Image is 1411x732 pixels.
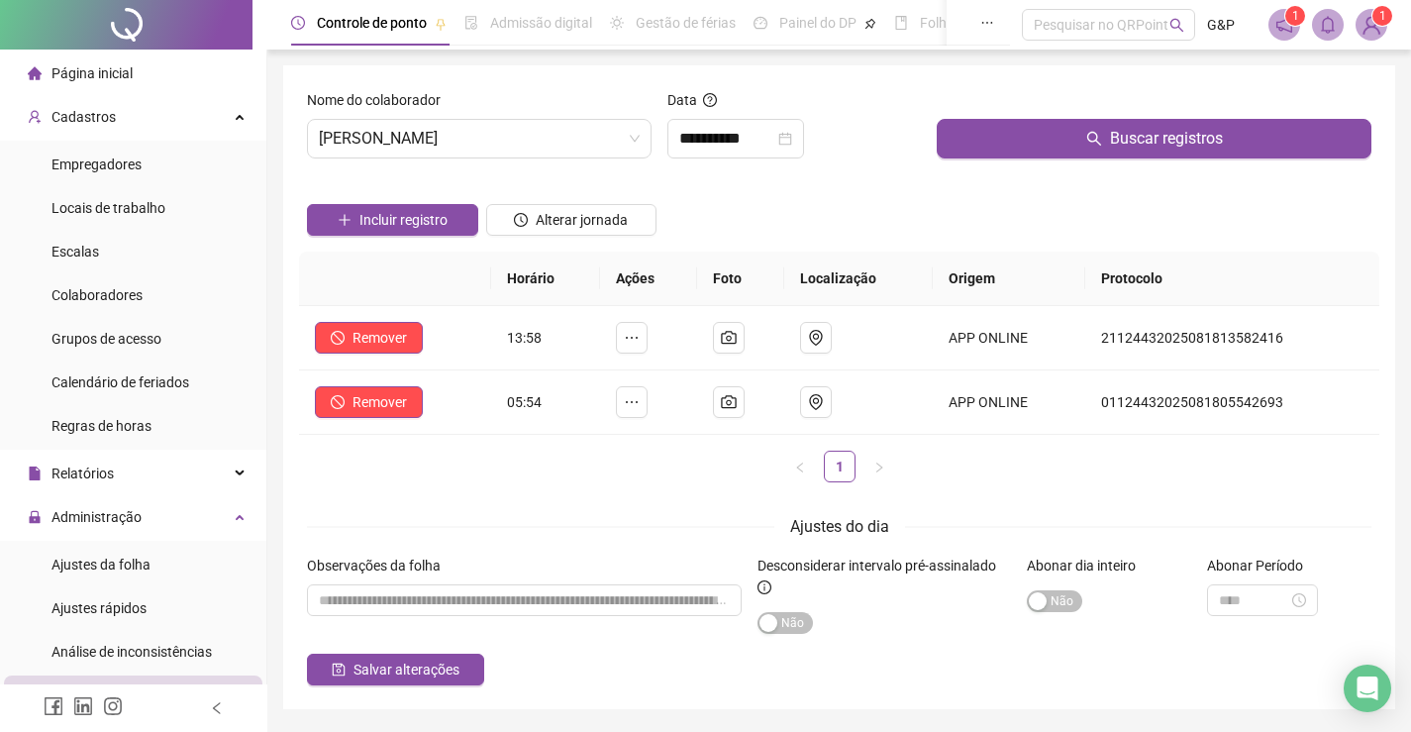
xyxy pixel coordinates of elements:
th: Localização [784,252,933,306]
label: Abonar dia inteiro [1027,555,1149,576]
span: Ajustes da folha [51,557,151,573]
span: ellipsis [624,330,640,346]
sup: 1 [1285,6,1305,26]
button: Buscar registros [937,119,1371,158]
span: book [894,16,908,30]
td: APP ONLINE [933,370,1085,435]
td: 01124432025081805542693 [1085,370,1379,435]
span: 05:54 [507,394,542,410]
span: Ajustes do dia [790,517,889,536]
span: left [210,701,224,715]
th: Ações [600,252,697,306]
span: pushpin [864,18,876,30]
td: 21124432025081813582416 [1085,306,1379,370]
span: 1 [1379,9,1386,23]
span: camera [721,394,737,410]
th: Origem [933,252,1085,306]
span: file [28,467,42,480]
span: 13:58 [507,330,542,346]
span: camera [721,330,737,346]
span: Locais de trabalho [51,200,165,216]
span: dashboard [754,16,767,30]
span: Gestão de férias [636,15,736,31]
span: notification [1275,16,1293,34]
span: Regras de horas [51,418,151,434]
button: Remover [315,322,423,354]
span: Remover [353,327,407,349]
span: stop [331,331,345,345]
span: Empregadores [51,157,142,172]
span: clock-circle [514,213,528,227]
span: pushpin [435,18,447,30]
span: environment [808,394,824,410]
span: search [1086,131,1102,147]
span: facebook [44,696,63,716]
span: Remover [353,391,407,413]
span: Buscar registros [1110,127,1223,151]
span: stop [331,395,345,409]
span: Admissão digital [490,15,592,31]
span: home [28,66,42,80]
label: Observações da folha [307,555,454,576]
span: clock-circle [291,16,305,30]
button: right [863,451,895,482]
span: Administração [51,509,142,525]
button: Incluir registro [307,204,478,236]
a: Alterar jornada [486,214,657,230]
span: Grupos de acesso [51,331,161,347]
span: Página inicial [51,65,133,81]
span: Colaboradores [51,287,143,303]
span: G&P [1207,14,1235,36]
img: 40480 [1357,10,1386,40]
th: Protocolo [1085,252,1379,306]
span: bell [1319,16,1337,34]
span: Ajustes rápidos [51,600,147,616]
span: Cadastros [51,109,116,125]
span: Painel do DP [779,15,857,31]
span: Salvar alterações [353,659,459,680]
span: search [1169,18,1184,33]
span: ellipsis [980,16,994,30]
span: Análise de inconsistências [51,644,212,660]
span: save [332,663,346,677]
span: info-circle [757,580,771,594]
span: environment [808,330,824,346]
span: left [794,462,806,473]
th: Horário [491,252,600,306]
button: left [784,451,816,482]
label: Abonar Período [1207,555,1316,576]
span: ellipsis [624,394,640,410]
span: Relatórios [51,466,114,481]
span: Data [667,92,697,108]
span: Folha de pagamento [920,15,1047,31]
span: Desconsiderar intervalo pré-assinalado [757,558,996,574]
span: ANDREIA CHAVES DOS SANTOS SOUZA [319,120,640,157]
li: 1 [824,451,856,482]
span: file-done [464,16,478,30]
span: Calendário de feriados [51,374,189,390]
span: sun [610,16,624,30]
th: Foto [697,252,784,306]
span: instagram [103,696,123,716]
span: question-circle [703,93,717,107]
a: 1 [825,452,855,481]
span: user-add [28,110,42,124]
div: Open Intercom Messenger [1344,665,1391,712]
span: 1 [1292,9,1299,23]
span: Controle de ponto [317,15,427,31]
sup: Atualize o seu contato no menu Meus Dados [1372,6,1392,26]
button: Salvar alterações [307,654,484,685]
span: plus [338,213,352,227]
li: Página anterior [784,451,816,482]
span: linkedin [73,696,93,716]
td: APP ONLINE [933,306,1085,370]
button: Remover [315,386,423,418]
label: Nome do colaborador [307,89,454,111]
span: right [873,462,885,473]
li: Próxima página [863,451,895,482]
button: Alterar jornada [486,204,657,236]
span: Escalas [51,244,99,260]
span: Alterar jornada [536,209,628,231]
span: lock [28,510,42,524]
span: Incluir registro [359,209,448,231]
